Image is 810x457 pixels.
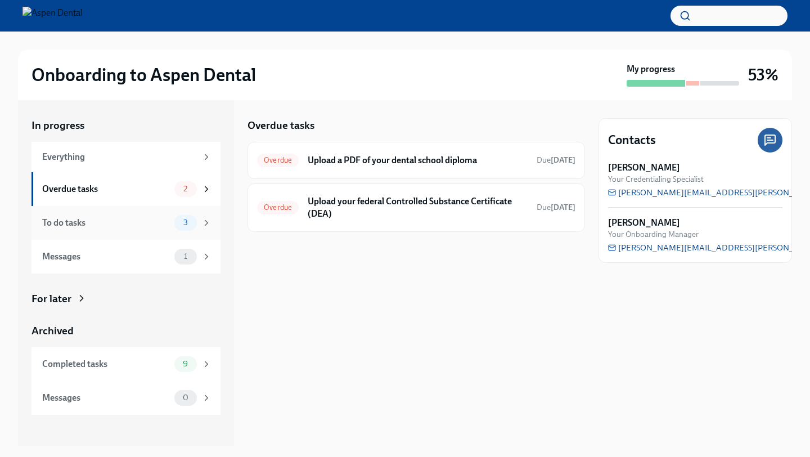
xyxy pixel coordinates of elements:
[31,292,71,306] div: For later
[22,7,83,25] img: Aspen Dental
[627,63,675,75] strong: My progress
[176,360,195,368] span: 9
[42,183,170,195] div: Overdue tasks
[177,185,194,193] span: 2
[177,218,195,227] span: 3
[308,195,528,220] h6: Upload your federal Controlled Substance Certificate (DEA)
[31,172,220,206] a: Overdue tasks2
[31,118,220,133] a: In progress
[42,217,170,229] div: To do tasks
[177,252,194,261] span: 1
[257,156,299,164] span: Overdue
[608,217,680,229] strong: [PERSON_NAME]
[257,151,575,169] a: OverdueUpload a PDF of your dental school diplomaDue[DATE]
[257,193,575,222] a: OverdueUpload your federal Controlled Substance Certificate (DEA)Due[DATE]
[31,142,220,172] a: Everything
[537,155,575,165] span: Due
[31,206,220,240] a: To do tasks3
[537,155,575,165] span: August 8th, 2025 10:00
[31,292,220,306] a: For later
[42,250,170,263] div: Messages
[31,381,220,415] a: Messages0
[31,240,220,274] a: Messages1
[42,392,170,404] div: Messages
[31,324,220,338] a: Archived
[257,203,299,212] span: Overdue
[608,229,699,240] span: Your Onboarding Manager
[608,174,704,185] span: Your Credentialing Specialist
[31,64,256,86] h2: Onboarding to Aspen Dental
[748,65,778,85] h3: 53%
[31,347,220,381] a: Completed tasks9
[551,155,575,165] strong: [DATE]
[537,203,575,212] span: Due
[537,202,575,213] span: August 8th, 2025 10:00
[308,154,528,167] h6: Upload a PDF of your dental school diploma
[551,203,575,212] strong: [DATE]
[608,132,656,149] h4: Contacts
[247,118,314,133] h5: Overdue tasks
[42,151,197,163] div: Everything
[176,393,195,402] span: 0
[608,162,680,174] strong: [PERSON_NAME]
[42,358,170,370] div: Completed tasks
